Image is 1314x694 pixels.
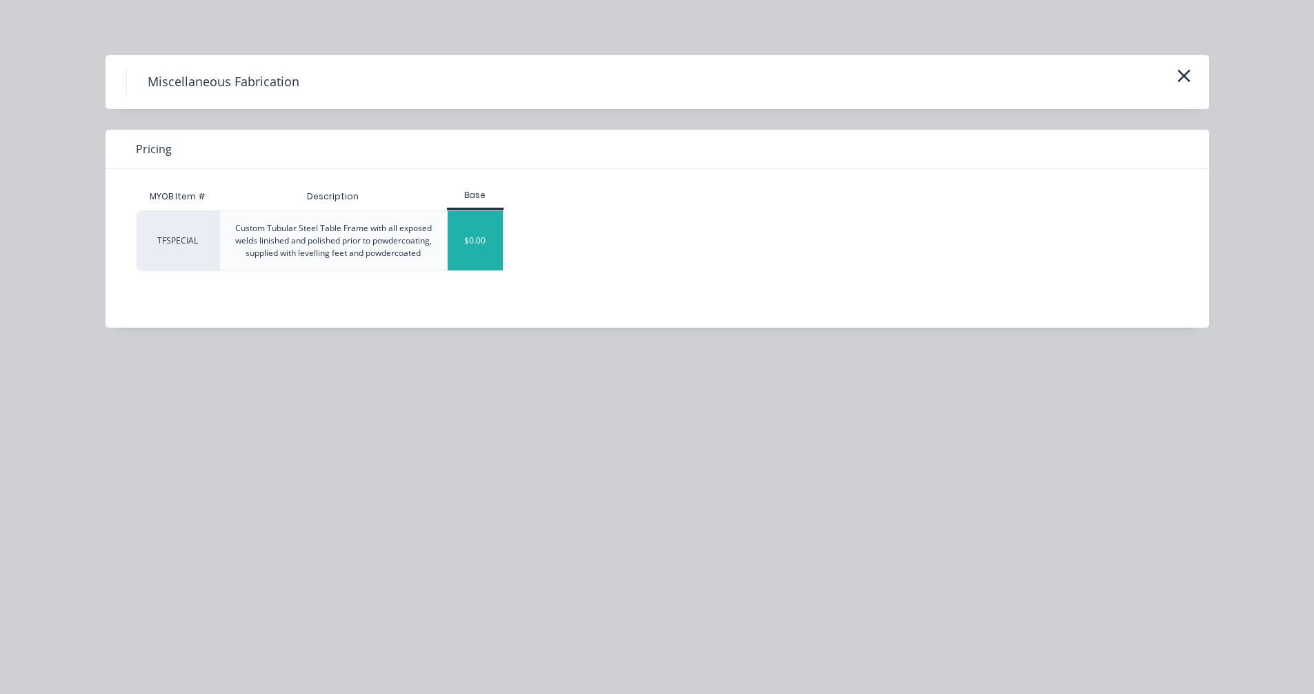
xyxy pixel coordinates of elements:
div: MYOB Item # [137,183,219,210]
div: Description [296,179,370,214]
div: TFSPECIAL [137,210,219,271]
div: Custom Tubular Steel Table Frame with all exposed welds linished and polished prior to powdercoat... [231,222,436,259]
span: Pricing [136,141,172,157]
div: Base [447,189,504,201]
div: $0.00 [448,211,504,270]
h4: Miscellaneous Fabrication [126,69,320,95]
